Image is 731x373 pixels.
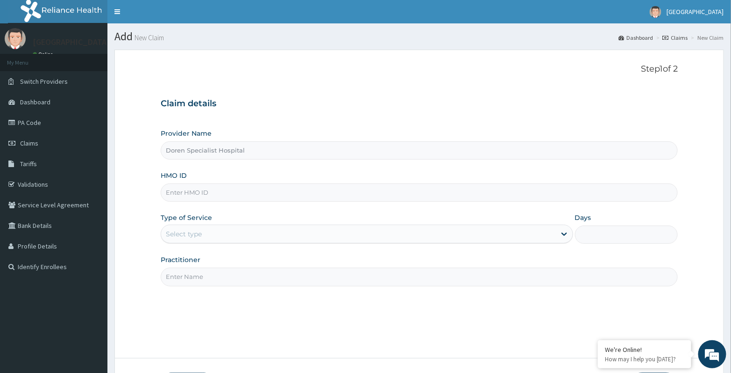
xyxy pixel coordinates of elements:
[161,255,200,264] label: Practitioner
[33,38,110,46] p: [GEOGRAPHIC_DATA]
[605,345,684,354] div: We're Online!
[575,213,591,222] label: Days
[161,213,212,222] label: Type of Service
[161,99,678,109] h3: Claim details
[161,183,678,202] input: Enter HMO ID
[114,30,724,43] h1: Add
[20,139,38,147] span: Claims
[161,268,678,286] input: Enter Name
[605,355,684,363] p: How may I help you today?
[20,77,68,86] span: Switch Providers
[650,6,661,18] img: User Image
[161,64,678,74] p: Step 1 of 2
[20,160,37,168] span: Tariffs
[663,34,688,42] a: Claims
[5,28,26,49] img: User Image
[161,129,212,138] label: Provider Name
[618,34,653,42] a: Dashboard
[166,229,202,239] div: Select type
[133,34,164,41] small: New Claim
[161,171,187,180] label: HMO ID
[667,7,724,16] span: [GEOGRAPHIC_DATA]
[689,34,724,42] li: New Claim
[20,98,50,106] span: Dashboard
[33,51,55,58] a: Online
